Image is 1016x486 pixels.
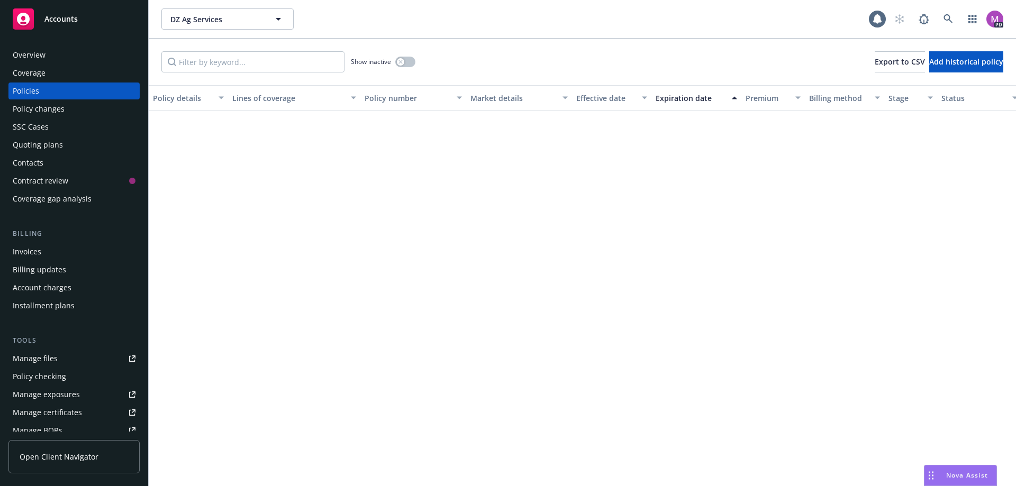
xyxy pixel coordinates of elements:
[365,93,450,104] div: Policy number
[929,57,1003,67] span: Add historical policy
[913,8,935,30] a: Report a Bug
[809,93,868,104] div: Billing method
[13,297,75,314] div: Installment plans
[8,100,140,117] a: Policy changes
[8,65,140,81] a: Coverage
[889,8,910,30] a: Start snowing
[986,11,1003,27] img: photo
[13,368,66,385] div: Policy checking
[572,85,651,111] button: Effective date
[44,15,78,23] span: Accounts
[13,154,43,171] div: Contacts
[805,85,884,111] button: Billing method
[8,279,140,296] a: Account charges
[875,51,925,72] button: Export to CSV
[8,172,140,189] a: Contract review
[8,154,140,171] a: Contacts
[8,261,140,278] a: Billing updates
[941,93,1006,104] div: Status
[875,57,925,67] span: Export to CSV
[13,47,46,63] div: Overview
[170,14,262,25] span: DZ Ag Services
[746,93,789,104] div: Premium
[656,93,725,104] div: Expiration date
[13,386,80,403] div: Manage exposures
[161,51,344,72] input: Filter by keyword...
[929,51,1003,72] button: Add historical policy
[924,465,938,485] div: Drag to move
[13,350,58,367] div: Manage files
[13,82,39,99] div: Policies
[13,118,49,135] div: SSC Cases
[13,136,63,153] div: Quoting plans
[13,243,41,260] div: Invoices
[13,65,46,81] div: Coverage
[13,190,92,207] div: Coverage gap analysis
[888,93,921,104] div: Stage
[470,93,556,104] div: Market details
[20,451,98,462] span: Open Client Navigator
[360,85,466,111] button: Policy number
[8,82,140,99] a: Policies
[8,190,140,207] a: Coverage gap analysis
[161,8,294,30] button: DZ Ag Services
[8,386,140,403] a: Manage exposures
[13,404,82,421] div: Manage certificates
[8,136,140,153] a: Quoting plans
[938,8,959,30] a: Search
[149,85,228,111] button: Policy details
[232,93,344,104] div: Lines of coverage
[8,422,140,439] a: Manage BORs
[13,279,71,296] div: Account charges
[351,57,391,66] span: Show inactive
[884,85,937,111] button: Stage
[13,261,66,278] div: Billing updates
[13,100,65,117] div: Policy changes
[924,465,997,486] button: Nova Assist
[13,172,68,189] div: Contract review
[8,47,140,63] a: Overview
[8,350,140,367] a: Manage files
[741,85,805,111] button: Premium
[466,85,572,111] button: Market details
[13,422,62,439] div: Manage BORs
[228,85,360,111] button: Lines of coverage
[8,368,140,385] a: Policy checking
[8,404,140,421] a: Manage certificates
[946,471,988,480] span: Nova Assist
[962,8,983,30] a: Switch app
[8,297,140,314] a: Installment plans
[153,93,212,104] div: Policy details
[8,118,140,135] a: SSC Cases
[576,93,636,104] div: Effective date
[8,228,140,239] div: Billing
[8,335,140,346] div: Tools
[8,4,140,34] a: Accounts
[8,243,140,260] a: Invoices
[651,85,741,111] button: Expiration date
